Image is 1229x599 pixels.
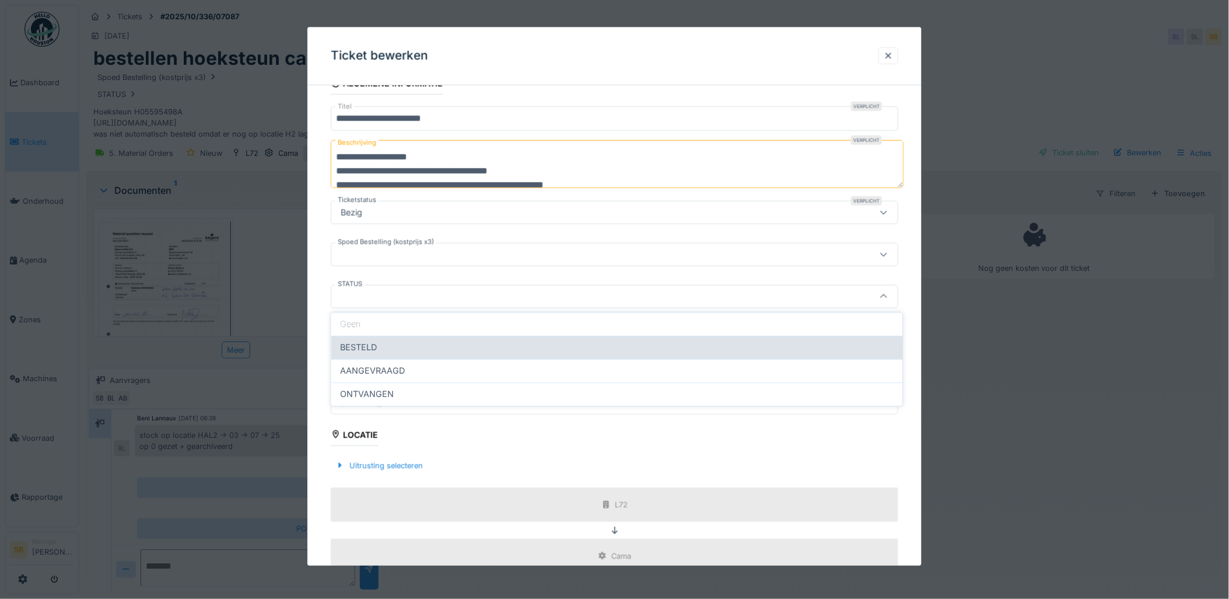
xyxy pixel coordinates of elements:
label: Titel [335,102,354,112]
span: ONTVANGEN [341,388,394,401]
div: Geen [331,312,903,336]
span: AANGEVRAAGD [341,364,405,377]
div: Uitrusting selecteren [331,458,428,473]
div: L72 [615,499,628,510]
h3: Ticket bewerken [331,48,428,63]
label: Spoed Bestelling (kostprijs x3) [335,237,436,247]
div: [PERSON_NAME] [336,396,414,409]
div: Bezig [336,206,367,219]
span: BESTELD [341,341,377,354]
label: STATUS [335,279,365,289]
div: Verplicht [851,102,882,111]
div: Algemene informatie [331,75,443,95]
div: Cama [612,551,632,562]
label: Ticketstatus [335,195,379,205]
div: Verplicht [851,135,882,145]
div: Locatie [331,426,379,446]
label: Beschrijving [335,135,379,150]
div: Verplicht [851,196,882,206]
